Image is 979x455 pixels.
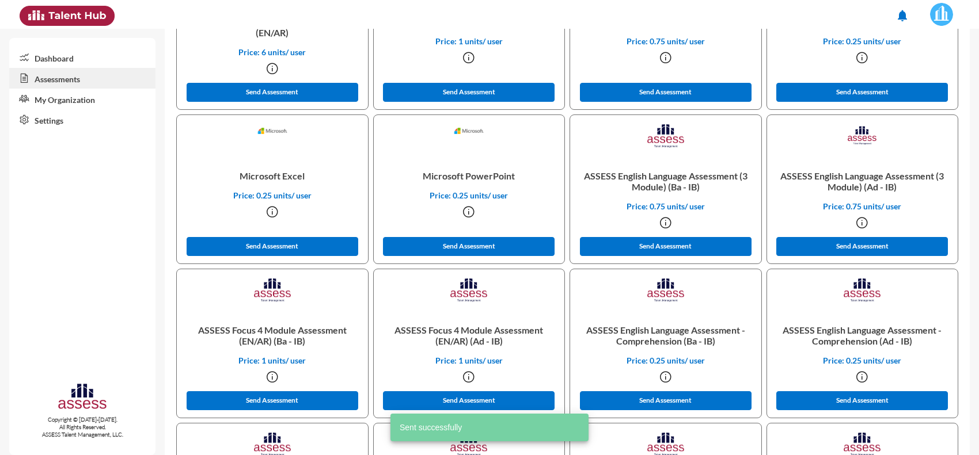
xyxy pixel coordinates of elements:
[383,36,556,46] p: Price: 1 units/ user
[383,237,555,256] button: Send Assessment
[383,355,556,365] p: Price: 1 units/ user
[579,315,752,355] p: ASSESS English Language Assessment - Comprehension (Ba - IB)
[57,382,108,414] img: assesscompany-logo.png
[580,391,752,410] button: Send Assessment
[776,355,949,365] p: Price: 0.25 units/ user
[400,422,462,433] span: Sent successfully
[9,109,155,130] a: Settings
[776,83,948,102] button: Send Assessment
[579,201,752,211] p: Price: 0.75 units/ user
[9,416,155,438] p: Copyright © [DATE]-[DATE]. All Rights Reserved. ASSESS Talent Management, LLC.
[579,355,752,365] p: Price: 0.25 units/ user
[383,190,556,200] p: Price: 0.25 units/ user
[579,161,752,201] p: ASSESS English Language Assessment (3 Module) (Ba - IB)
[186,161,359,190] p: Microsoft Excel
[580,83,752,102] button: Send Assessment
[776,36,949,46] p: Price: 0.25 units/ user
[186,315,359,355] p: ASSESS Focus 4 Module Assessment (EN/AR) (Ba - IB)
[580,237,752,256] button: Send Assessment
[383,161,556,190] p: Microsoft PowerPoint
[186,190,359,200] p: Price: 0.25 units/ user
[776,315,949,355] p: ASSESS English Language Assessment - Comprehension (Ad - IB)
[186,355,359,365] p: Price: 1 units/ user
[9,47,155,68] a: Dashboard
[776,201,949,211] p: Price: 0.75 units/ user
[383,83,555,102] button: Send Assessment
[186,47,359,57] p: Price: 6 units/ user
[9,89,155,109] a: My Organization
[187,237,358,256] button: Send Assessment
[776,237,948,256] button: Send Assessment
[9,68,155,89] a: Assessments
[187,83,358,102] button: Send Assessment
[776,161,949,201] p: ASSESS English Language Assessment (3 Module) (Ad - IB)
[895,9,909,22] mat-icon: notifications
[776,391,948,410] button: Send Assessment
[187,391,358,410] button: Send Assessment
[579,36,752,46] p: Price: 0.75 units/ user
[383,315,556,355] p: ASSESS Focus 4 Module Assessment (EN/AR) (Ad - IB)
[383,391,555,410] button: Send Assessment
